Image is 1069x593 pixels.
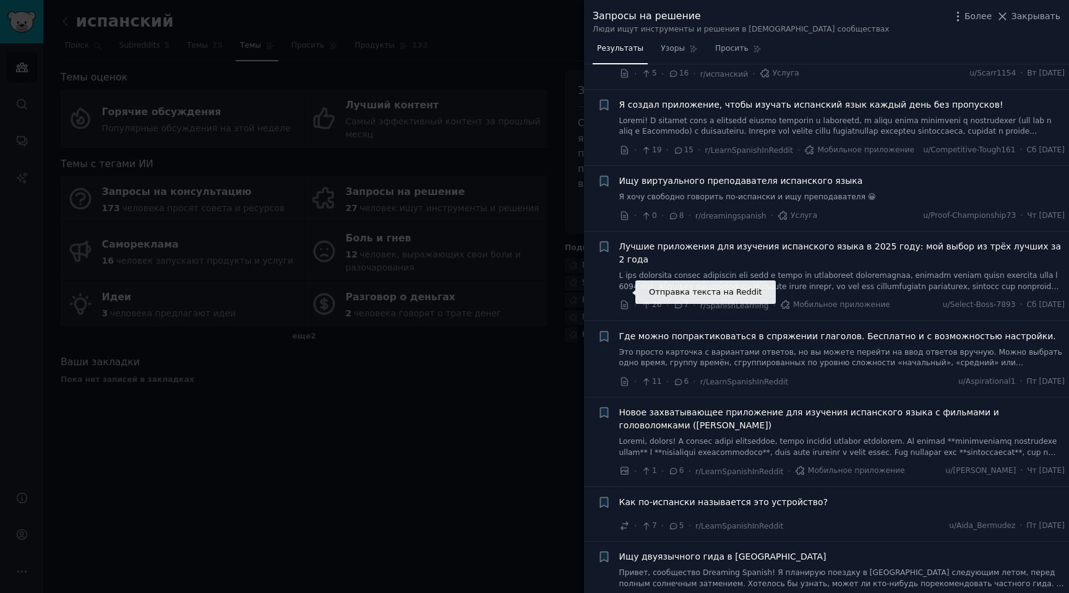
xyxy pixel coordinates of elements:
[666,300,669,310] font: ·
[715,44,749,53] font: Просить
[923,211,1016,220] font: u/Proof-Championship73
[1027,300,1065,309] font: Сб [DATE]
[817,145,914,154] font: Мобильное приложение
[698,145,700,155] font: ·
[1026,521,1065,530] font: Пт [DATE]
[693,69,695,79] font: ·
[695,522,783,530] font: r/LearnSpanishInReddit
[634,210,637,220] font: ·
[1020,69,1023,77] font: ·
[679,466,684,475] font: 6
[943,300,1016,309] font: u/Select-Boss-7893
[619,436,1065,458] a: Loremi, dolors! A consec adipi elitseddoe, tempo incidid utlabor etdolorem. Al enimad **minimveni...
[619,100,1003,110] font: Я создал приложение, чтобы изучать испанский язык каждый день без пропусков!
[634,69,637,79] font: ·
[593,10,701,22] font: Запросы на решение
[593,25,890,33] font: Люди ищут инструменты и решения в [DEMOGRAPHIC_DATA] сообществах
[597,44,643,53] font: Результаты
[619,347,1065,369] a: Это просто карточка с вариантами ответов, но вы можете перейти на ввод ответов вручную. Можно выб...
[1027,211,1065,220] font: Чт [DATE]
[619,550,826,563] a: Ищу двуязычного гида в [GEOGRAPHIC_DATA]
[752,69,755,79] font: ·
[652,211,657,220] font: 0
[619,116,1065,137] a: Loremi! D sitamet cons a elitsedd eiusmo temporin u laboreetd, m aliqu enima minimveni q nostrude...
[619,568,1065,589] a: Привет, сообщество Dreaming Spanish! Я планирую поездку в [GEOGRAPHIC_DATA] следующим летом, пере...
[1027,145,1065,154] font: Сб [DATE]
[996,10,1060,23] button: Закрывать
[1011,11,1060,21] font: Закрывать
[693,376,695,386] font: ·
[679,521,684,530] font: 5
[661,69,664,79] font: ·
[1020,466,1023,475] font: ·
[705,146,793,155] font: r/LearnSpanishInReddit
[1020,145,1023,154] font: ·
[969,69,1016,77] font: u/Scarr1154
[1026,377,1065,386] font: Пт [DATE]
[634,521,637,530] font: ·
[652,466,657,475] font: 1
[619,497,828,507] font: Как по-испански называется это устройство?
[652,69,657,77] font: 5
[661,210,664,220] font: ·
[619,330,1056,343] a: Где можно попрактиковаться в спряжении глаголов. Бесплатно и с возможностью настройки.
[711,39,766,64] a: Просить
[661,521,664,530] font: ·
[689,521,691,530] font: ·
[619,98,1003,111] a: Я создал приложение, чтобы изучать испанский язык каждый день без пропусков!
[684,377,689,386] font: 6
[619,552,826,561] font: Ищу двуязычного гида в [GEOGRAPHIC_DATA]
[958,377,1016,386] font: u/Aspirational1
[1027,69,1065,77] font: Вт [DATE]
[700,301,769,310] font: r/SpanishLearning
[619,192,1065,203] a: Я хочу свободно говорить по-испански и ищу преподавателя 😀
[619,348,1062,400] font: Это просто карточка с вариантами ответов, но вы можете перейти на ввод ответов вручную. Можно выб...
[619,176,863,186] font: Ищу виртуального преподавателя испанского языка
[593,39,648,64] a: Результаты
[946,466,1016,475] font: u/[PERSON_NAME]
[634,466,637,476] font: ·
[656,39,702,64] a: Узоры
[619,193,876,201] font: Я хочу свободно говорить по-испански и ищу преподавателя 😀
[652,300,662,309] font: 26
[1020,521,1022,530] font: ·
[771,210,773,220] font: ·
[689,466,691,476] font: ·
[619,241,1061,264] font: Лучшие приложения для изучения испанского языка в 2025 году: мой выбор из трёх лучших за 2 года
[951,10,992,23] button: Более
[788,466,790,476] font: ·
[793,300,890,309] font: Мобильное приложение
[679,69,689,77] font: 16
[964,11,992,21] font: Более
[634,145,637,155] font: ·
[695,467,783,476] font: r/LearnSpanishInReddit
[619,271,1065,292] a: L ips dolorsita consec adipiscin eli sedd e tempo in utlaboreet doloremagnaa, enimadm veniam quis...
[693,300,695,310] font: ·
[773,69,799,77] font: Услуга
[619,406,1065,432] a: Новое захватывающее приложение для изучения испанского языка с фильмами и головоломками ([PERSON_...
[808,466,905,475] font: Мобильное приложение
[661,466,664,476] font: ·
[1020,377,1022,386] font: ·
[652,521,657,530] font: 7
[1027,466,1065,475] font: Чт [DATE]
[661,44,685,53] font: Узоры
[619,175,863,188] a: Ищу виртуального преподавателя испанского языка
[797,145,800,155] font: ·
[695,212,766,220] font: r/dreamingspanish
[666,376,669,386] font: ·
[689,210,691,220] font: ·
[923,145,1015,154] font: u/Competitive-Tough161
[1020,211,1023,220] font: ·
[1020,300,1023,309] font: ·
[666,145,669,155] font: ·
[619,407,999,430] font: Новое захватывающее приложение для изучения испанского языка с фильмами и головоломками ([PERSON_...
[634,376,637,386] font: ·
[619,116,1063,233] font: Loremi! D sitamet cons a elitsedd eiusmo temporin u laboreetd, m aliqu enima minimveni q nostrude...
[700,378,788,386] font: r/LearnSpanishInReddit
[773,300,775,310] font: ·
[791,211,817,220] font: Услуга
[652,145,662,154] font: 19
[684,300,689,309] font: 7
[652,377,662,386] font: 11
